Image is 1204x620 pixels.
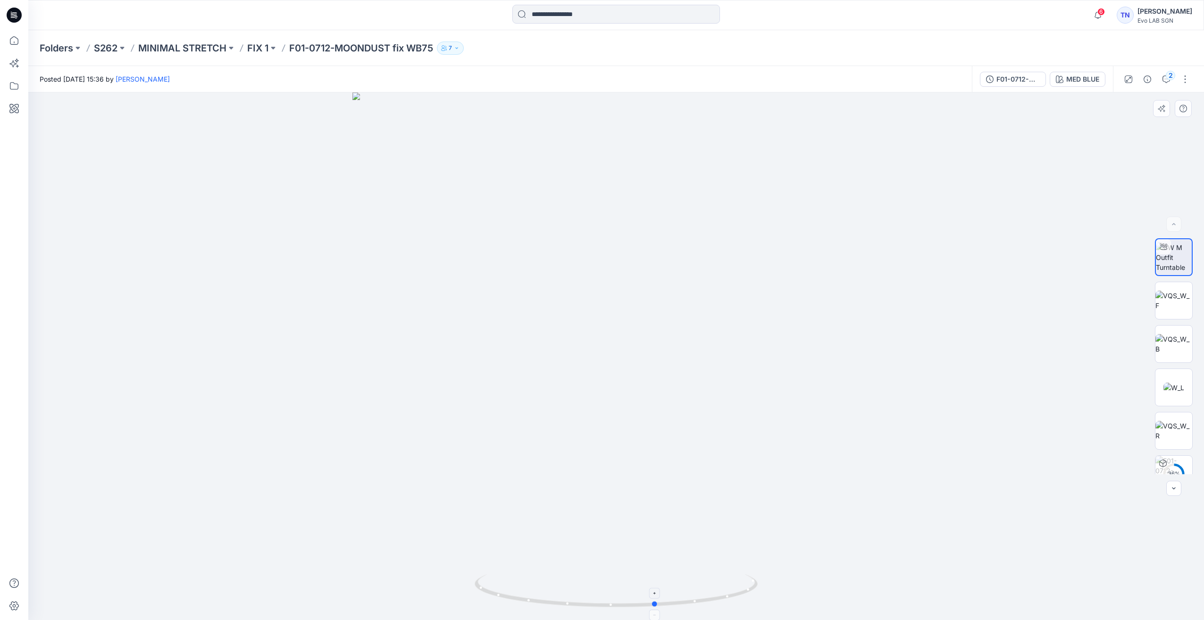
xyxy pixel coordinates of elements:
[1162,470,1185,478] div: 36 %
[1163,383,1184,393] img: W_L
[1140,72,1155,87] button: Details
[1097,8,1105,16] span: 6
[1137,17,1192,24] div: Evo LAB SGN
[1155,456,1192,493] img: F01-0712-MOONDUST fix WB75 MED BLUE
[996,74,1040,84] div: F01-0712-MOONDUST fix WB75
[449,43,452,53] p: 7
[40,42,73,55] a: Folders
[1155,291,1192,310] img: VQS_W_F
[138,42,226,55] a: MINIMAL STRETCH
[1050,72,1105,87] button: MED BLUE
[1066,74,1099,84] div: MED BLUE
[94,42,117,55] a: S262
[1156,243,1192,272] img: BW M Outfit Turntable
[40,74,170,84] span: Posted [DATE] 15:36 by
[1137,6,1192,17] div: [PERSON_NAME]
[247,42,268,55] a: FIX 1
[1117,7,1134,24] div: TN
[980,72,1046,87] button: F01-0712-MOONDUST fix WB75
[1155,421,1192,441] img: VQS_W_R
[1155,334,1192,354] img: VQS_W_B
[116,75,170,83] a: [PERSON_NAME]
[437,42,464,55] button: 7
[1159,72,1174,87] button: 2
[289,42,433,55] p: F01-0712-MOONDUST fix WB75
[1166,71,1175,80] div: 2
